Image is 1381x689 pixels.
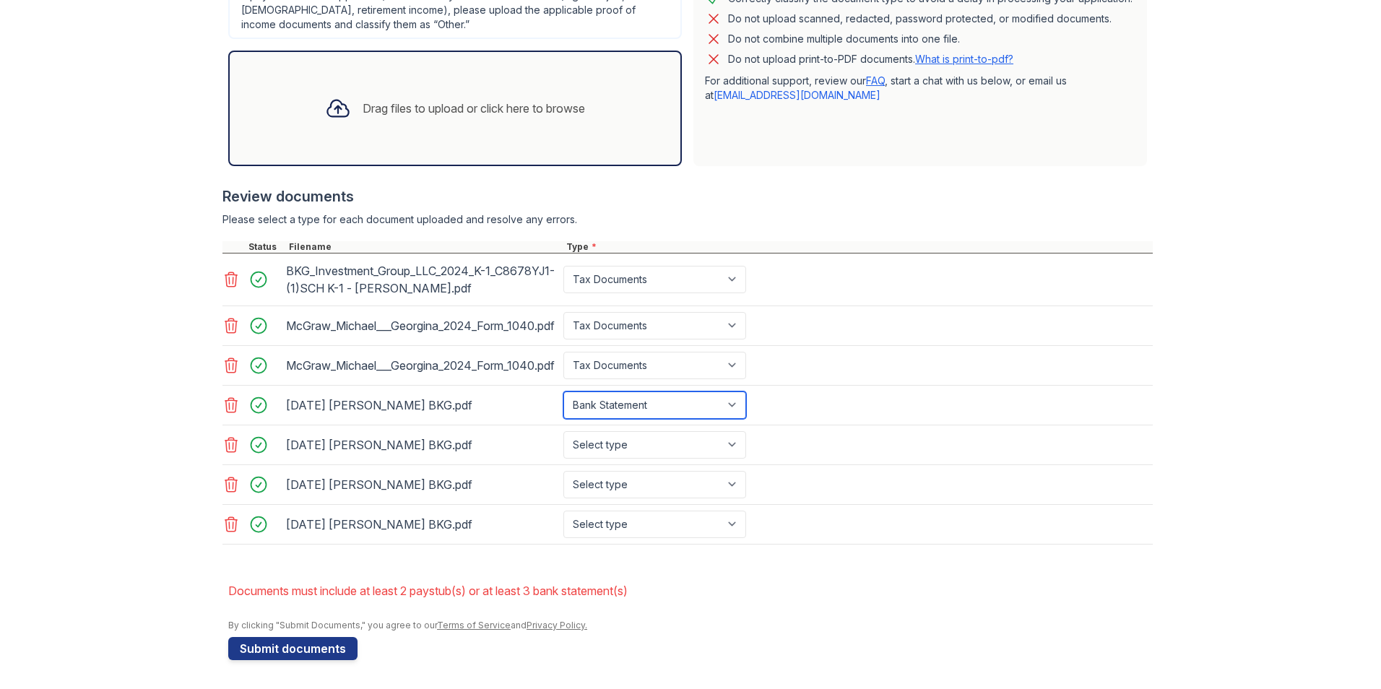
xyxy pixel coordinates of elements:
button: Submit documents [228,637,358,660]
a: Privacy Policy. [527,620,587,630]
a: What is print-to-pdf? [915,53,1013,65]
div: [DATE] [PERSON_NAME] BKG.pdf [286,394,558,417]
p: For additional support, review our , start a chat with us below, or email us at [705,74,1135,103]
div: [DATE] [PERSON_NAME] BKG.pdf [286,433,558,456]
div: [DATE] [PERSON_NAME] BKG.pdf [286,513,558,536]
a: FAQ [866,74,885,87]
div: Filename [286,241,563,253]
div: Do not combine multiple documents into one file. [728,30,960,48]
div: BKG_Investment_Group_LLC_2024_K-1_C8678YJ1-(1)SCH K-1 - [PERSON_NAME].pdf [286,259,558,300]
div: [DATE] [PERSON_NAME] BKG.pdf [286,473,558,496]
div: Drag files to upload or click here to browse [363,100,585,117]
div: McGraw_Michael___Georgina_2024_Form_1040.pdf [286,314,558,337]
div: Do not upload scanned, redacted, password protected, or modified documents. [728,10,1112,27]
div: By clicking "Submit Documents," you agree to our and [228,620,1153,631]
div: Review documents [222,186,1153,207]
div: McGraw_Michael___Georgina_2024_Form_1040.pdf [286,354,558,377]
a: Terms of Service [437,620,511,630]
li: Documents must include at least 2 paystub(s) or at least 3 bank statement(s) [228,576,1153,605]
div: Status [246,241,286,253]
p: Do not upload print-to-PDF documents. [728,52,1013,66]
div: Please select a type for each document uploaded and resolve any errors. [222,212,1153,227]
a: [EMAIL_ADDRESS][DOMAIN_NAME] [714,89,880,101]
div: Type [563,241,1153,253]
